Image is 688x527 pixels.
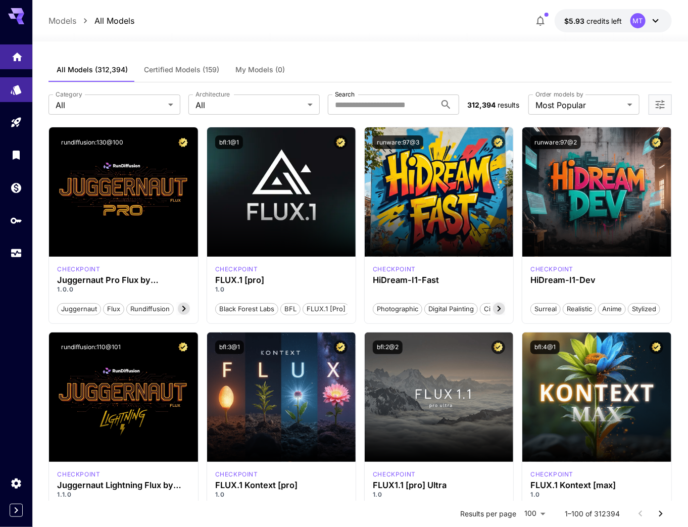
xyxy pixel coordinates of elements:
span: flux [104,304,124,314]
p: checkpoint [373,470,416,479]
span: Cinematic [480,304,518,314]
button: rundiffusion [126,302,174,315]
div: $5.93147 [565,16,622,26]
button: rundiffusion:110@101 [57,341,125,354]
div: HiDream Fast [373,265,416,274]
p: 1–100 of 312394 [565,509,620,519]
button: runware:97@2 [530,135,581,149]
button: Digital Painting [424,302,478,315]
button: Open more filters [654,99,666,111]
button: runware:97@3 [373,135,423,149]
p: 1.0 [215,285,348,294]
h3: HiDream-I1-Fast [373,275,505,285]
div: FLUX.1 Kontext [pro] [215,470,258,479]
div: HiDream Dev [530,265,573,274]
span: FLUX.1 [pro] [303,304,349,314]
p: 1.1.0 [57,490,189,499]
label: Order models by [535,90,583,99]
div: Settings [10,477,22,490]
a: Models [48,15,76,27]
span: All Models (312,394) [57,65,128,74]
button: $5.93147MT [555,9,672,32]
div: FLUX.1 Kontext [max] [530,470,573,479]
span: Most Popular [535,99,623,111]
button: Stylized [628,302,660,315]
h3: FLUX1.1 [pro] Ultra [373,481,505,490]
h3: FLUX.1 Kontext [pro] [215,481,348,490]
button: Anime [598,302,626,315]
p: checkpoint [530,470,573,479]
button: Cinematic [480,302,519,315]
span: juggernaut [58,304,101,314]
button: bfl:4@1 [530,341,560,354]
div: Library [10,149,22,161]
span: $5.93 [565,17,587,25]
button: Certified Model – Vetted for best performance and includes a commercial license. [334,135,348,149]
p: 1.0.0 [57,285,189,294]
p: checkpoint [373,265,416,274]
div: FLUX.1 D [57,470,100,479]
span: Black Forest Labs [216,304,278,314]
span: Digital Painting [425,304,477,314]
nav: breadcrumb [48,15,134,27]
span: All [56,99,164,111]
span: All [195,99,304,111]
p: checkpoint [530,265,573,274]
label: Category [56,90,82,99]
p: 1.0 [373,490,505,499]
div: fluxpro [215,265,258,274]
div: Playground [10,116,22,129]
p: checkpoint [215,265,258,274]
button: Photographic [373,302,422,315]
button: bfl:1@1 [215,135,243,149]
a: All Models [94,15,134,27]
span: results [498,101,519,109]
div: 100 [521,506,549,521]
span: rundiffusion [127,304,173,314]
span: Certified Models (159) [144,65,219,74]
p: Results per page [461,509,517,519]
button: Certified Model – Vetted for best performance and includes a commercial license. [650,135,663,149]
button: bfl:3@1 [215,341,244,354]
label: Architecture [195,90,230,99]
h3: Juggernaut Pro Flux by RunDiffusion [57,275,189,285]
button: juggernaut [57,302,101,315]
h3: FLUX.1 [pro] [215,275,348,285]
button: Certified Model – Vetted for best performance and includes a commercial license. [650,341,663,354]
span: BFL [281,304,300,314]
div: Home [11,47,23,60]
button: Surreal [530,302,561,315]
button: BFL [280,302,301,315]
span: Photographic [373,304,422,314]
span: 312,394 [467,101,496,109]
p: 1.0 [215,490,348,499]
h3: Juggernaut Lightning Flux by RunDiffusion [57,481,189,490]
button: flux [103,302,124,315]
div: API Keys [10,214,22,227]
span: Surreal [531,304,560,314]
span: Anime [599,304,625,314]
p: checkpoint [215,470,258,479]
button: Go to next page [651,504,671,524]
span: Realistic [563,304,596,314]
p: 1.0 [530,490,663,499]
button: FLUX.1 [pro] [303,302,350,315]
button: Certified Model – Vetted for best performance and includes a commercial license. [176,341,190,354]
button: bfl:2@2 [373,341,403,354]
div: MT [630,13,646,28]
h3: HiDream-I1-Dev [530,275,663,285]
h3: FLUX.1 Kontext [max] [530,481,663,490]
button: Certified Model – Vetted for best performance and includes a commercial license. [176,135,190,149]
div: Wallet [10,181,22,194]
button: Expand sidebar [10,504,23,517]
